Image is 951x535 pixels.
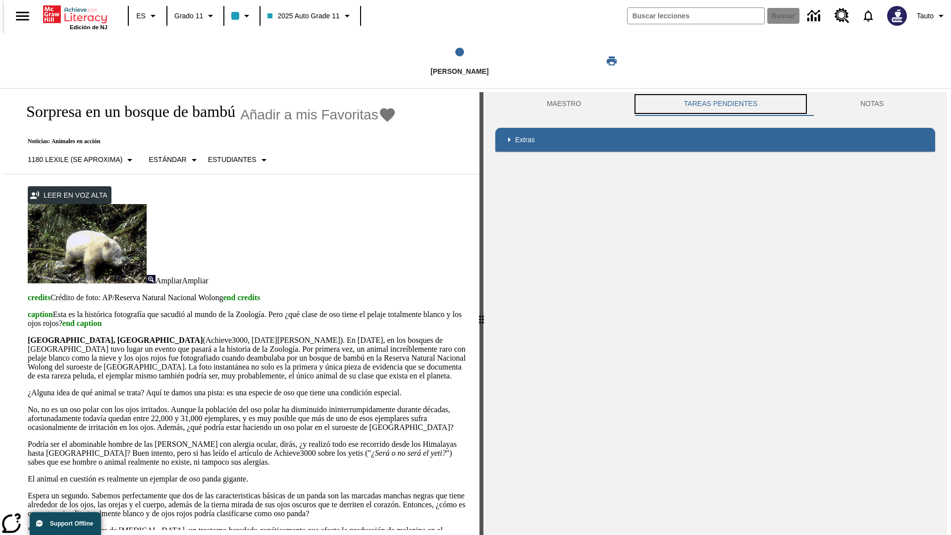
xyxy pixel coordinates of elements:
button: TAREAS PENDIENTES [633,92,809,116]
p: Espera un segundo. Sabemos perfectamente que dos de las caracteristicas básicas de un panda son l... [28,491,468,518]
p: Crédito de foto: AP/Reserva Natural Nacional Wolong [28,293,468,302]
button: Tipo de apoyo, Estándar [145,151,204,169]
button: Leer en voz alta [28,186,111,205]
button: Escoja un nuevo avatar [881,3,913,29]
p: El animal en cuestión es realmente un ejemplar de oso panda gigante. [28,475,468,483]
p: Esta es la histórica fotografía que sacudió al mundo de la Zoología. Pero ¿qué clase de oso tiene... [28,310,468,328]
p: Noticias: Animales en acción [16,138,396,145]
button: Lee step 1 of 1 [331,34,588,88]
button: Seleccionar estudiante [204,151,274,169]
p: No, no es un oso polar con los ojos irritados. Aunque la población del oso polar ha disminuido in... [28,405,468,432]
span: ES [136,11,146,21]
span: Ampliar [156,276,182,285]
img: los pandas albinos en China a veces son confundidos con osos polares [28,204,147,283]
p: Extras [515,135,535,145]
a: Notificaciones [855,3,881,29]
p: Estándar [149,155,186,165]
span: end caption [62,319,102,327]
button: Maestro [495,92,633,116]
div: Instructional Panel Tabs [495,92,935,116]
p: (Achieve3000, [DATE][PERSON_NAME]). En [DATE], en los bosques de [GEOGRAPHIC_DATA] tuvo lugar un ... [28,336,468,380]
span: Tauto [917,11,934,21]
div: Extras [495,128,935,152]
a: Centro de información [801,2,829,30]
button: Imprimir [596,52,628,70]
div: Portada [43,3,107,30]
button: Añadir a mis Favoritas - Sorpresa en un bosque de bambú [240,106,396,123]
input: Buscar campo [628,8,764,24]
span: end credits [223,293,260,302]
button: Grado: Grado 11, Elige un grado [170,7,220,25]
a: Centro de recursos, Se abrirá en una pestaña nueva. [829,2,855,29]
p: ¿Alguna idea de qué animal se trata? Aquí te damos una pista: es una especie de oso que tiene una... [28,388,468,397]
p: Estudiantes [208,155,257,165]
button: Lenguaje: ES, Selecciona un idioma [132,7,163,25]
em: ¿Será o no será el yeti? [371,449,446,457]
h1: Sorpresa en un bosque de bambú [16,103,235,121]
button: Abrir el menú lateral [8,1,37,31]
div: activity [483,92,947,535]
button: Seleccione Lexile, 1180 Lexile (Se aproxima) [24,151,140,169]
div: Pulsa la tecla de intro o la barra espaciadora y luego presiona las flechas de derecha e izquierd... [479,92,483,535]
span: Añadir a mis Favoritas [240,107,378,123]
button: El color de la clase es azul claro. Cambiar el color de la clase. [227,7,257,25]
strong: [GEOGRAPHIC_DATA], [GEOGRAPHIC_DATA] [28,336,203,344]
div: reading [4,92,479,530]
p: 1180 Lexile (Se aproxima) [28,155,122,165]
span: credits [28,293,51,302]
span: Edición de NJ [70,24,107,30]
button: NOTAS [809,92,935,116]
span: Ampliar [182,276,208,285]
button: Perfil/Configuración [913,7,951,25]
span: Support Offline [50,520,93,527]
button: Support Offline [30,512,101,535]
button: Clase: 2025 Auto Grade 11, Selecciona una clase [264,7,357,25]
img: Ampliar [147,275,156,283]
p: Podría ser el abominable hombre de las [PERSON_NAME] con alergia ocular, dirás, ¿y realizó todo e... [28,440,468,467]
span: 2025 Auto Grade 11 [267,11,339,21]
span: Grado 11 [174,11,203,21]
span: caption [28,310,53,319]
img: Avatar [887,6,907,26]
span: [PERSON_NAME] [430,67,488,75]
